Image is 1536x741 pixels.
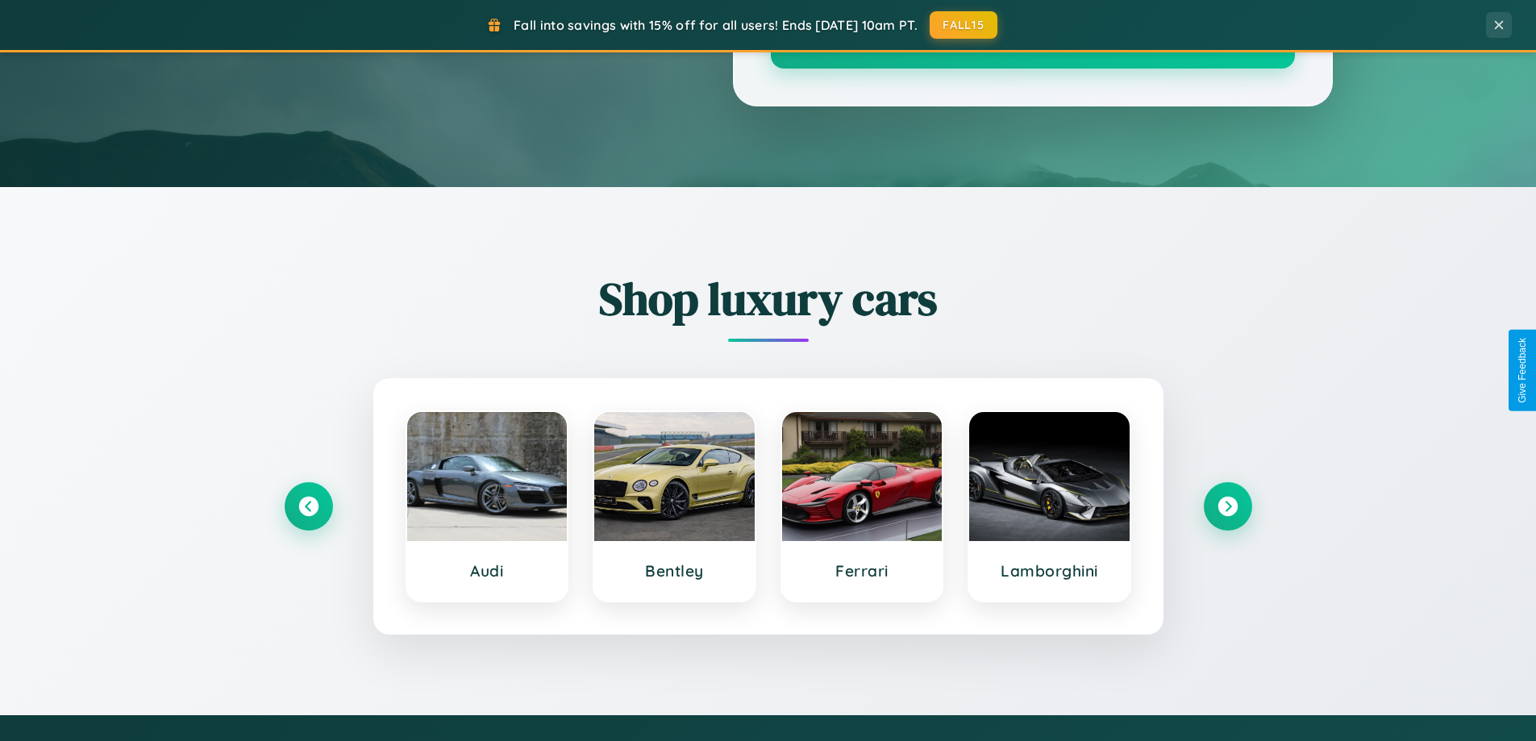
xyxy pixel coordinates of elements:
h3: Audi [423,561,552,581]
h2: Shop luxury cars [285,268,1252,330]
h3: Lamborghini [985,561,1113,581]
span: Fall into savings with 15% off for all users! Ends [DATE] 10am PT. [514,17,918,33]
div: Give Feedback [1517,338,1528,403]
h3: Bentley [610,561,739,581]
h3: Ferrari [798,561,926,581]
button: FALL15 [930,11,997,39]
